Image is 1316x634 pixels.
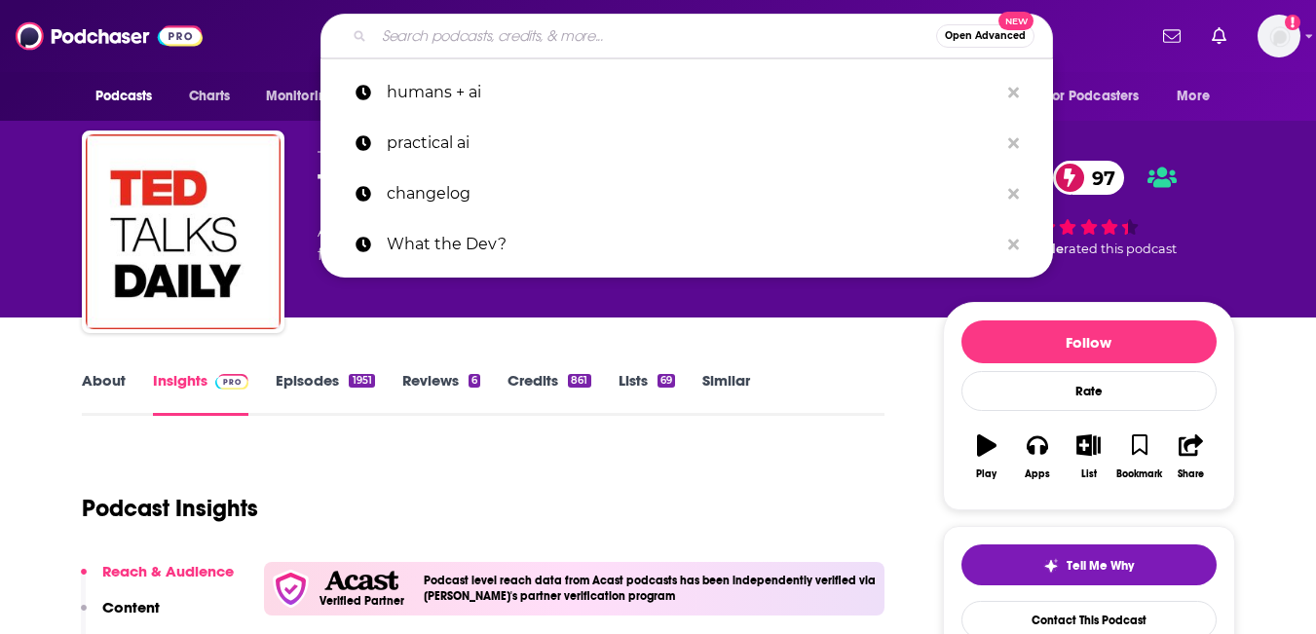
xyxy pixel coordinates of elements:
[374,20,936,52] input: Search podcasts, credits, & more...
[961,422,1012,492] button: Play
[1067,558,1134,574] span: Tell Me Why
[1025,468,1050,480] div: Apps
[320,118,1053,168] a: practical ai
[95,83,153,110] span: Podcasts
[82,494,258,523] h1: Podcast Insights
[1258,15,1300,57] button: Show profile menu
[272,570,310,608] img: verfied icon
[961,371,1217,411] div: Rate
[1081,468,1097,480] div: List
[86,134,281,329] img: TED Talks Daily
[702,371,750,416] a: Similar
[619,371,675,416] a: Lists69
[81,562,234,598] button: Reach & Audience
[266,83,335,110] span: Monitoring
[1064,242,1177,256] span: rated this podcast
[1285,15,1300,30] svg: Add a profile image
[320,67,1053,118] a: humans + ai
[82,371,126,416] a: About
[1114,422,1165,492] button: Bookmark
[387,168,998,219] p: changelog
[1053,161,1125,195] a: 97
[961,544,1217,585] button: tell me why sparkleTell Me Why
[276,371,374,416] a: Episodes1951
[387,219,998,270] p: What the Dev?
[153,371,249,416] a: InsightsPodchaser Pro
[1116,468,1162,480] div: Bookmark
[469,374,480,388] div: 6
[1012,422,1063,492] button: Apps
[998,12,1034,30] span: New
[1046,83,1140,110] span: For Podcasters
[1043,558,1059,574] img: tell me why sparkle
[102,562,234,580] p: Reach & Audience
[320,219,1053,270] a: What the Dev?
[387,118,998,168] p: practical ai
[936,24,1034,48] button: Open AdvancedNew
[189,83,231,110] span: Charts
[318,220,721,267] div: A daily podcast
[320,14,1053,58] div: Search podcasts, credits, & more...
[318,148,351,167] span: TED
[252,78,360,115] button: open menu
[318,243,721,267] span: featuring
[16,18,203,55] img: Podchaser - Follow, Share and Rate Podcasts
[976,468,996,480] div: Play
[320,168,1053,219] a: changelog
[215,374,249,390] img: Podchaser Pro
[1165,422,1216,492] button: Share
[1155,19,1188,53] a: Show notifications dropdown
[81,598,160,634] button: Content
[508,371,590,416] a: Credits861
[1163,78,1234,115] button: open menu
[943,148,1235,269] div: verified Badge97 21 peoplerated this podcast
[568,374,590,388] div: 861
[1178,468,1204,480] div: Share
[961,320,1217,363] button: Follow
[176,78,243,115] a: Charts
[82,78,178,115] button: open menu
[658,374,675,388] div: 69
[1258,15,1300,57] img: User Profile
[402,371,480,416] a: Reviews6
[424,574,878,603] h4: Podcast level reach data from Acast podcasts has been independently verified via [PERSON_NAME]'s ...
[945,31,1026,41] span: Open Advanced
[320,595,404,607] h5: Verified Partner
[1063,422,1113,492] button: List
[324,571,398,591] img: Acast
[1258,15,1300,57] span: Logged in as kindrieri
[1204,19,1234,53] a: Show notifications dropdown
[1177,83,1210,110] span: More
[102,598,160,616] p: Content
[387,67,998,118] p: humans + ai
[1034,78,1168,115] button: open menu
[1072,161,1125,195] span: 97
[349,374,374,388] div: 1951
